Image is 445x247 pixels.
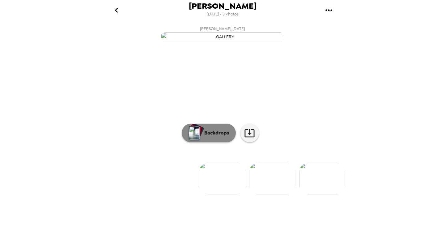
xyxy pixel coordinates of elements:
[200,25,245,32] span: [PERSON_NAME] , [DATE]
[249,163,296,195] img: gallery
[207,10,239,19] span: [DATE] • 3 Photos
[299,163,346,195] img: gallery
[199,163,246,195] img: gallery
[182,124,236,142] button: Backdrops
[99,23,346,43] button: [PERSON_NAME],[DATE]
[201,129,229,137] p: Backdrops
[189,2,256,10] span: [PERSON_NAME]
[161,32,284,41] img: gallery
